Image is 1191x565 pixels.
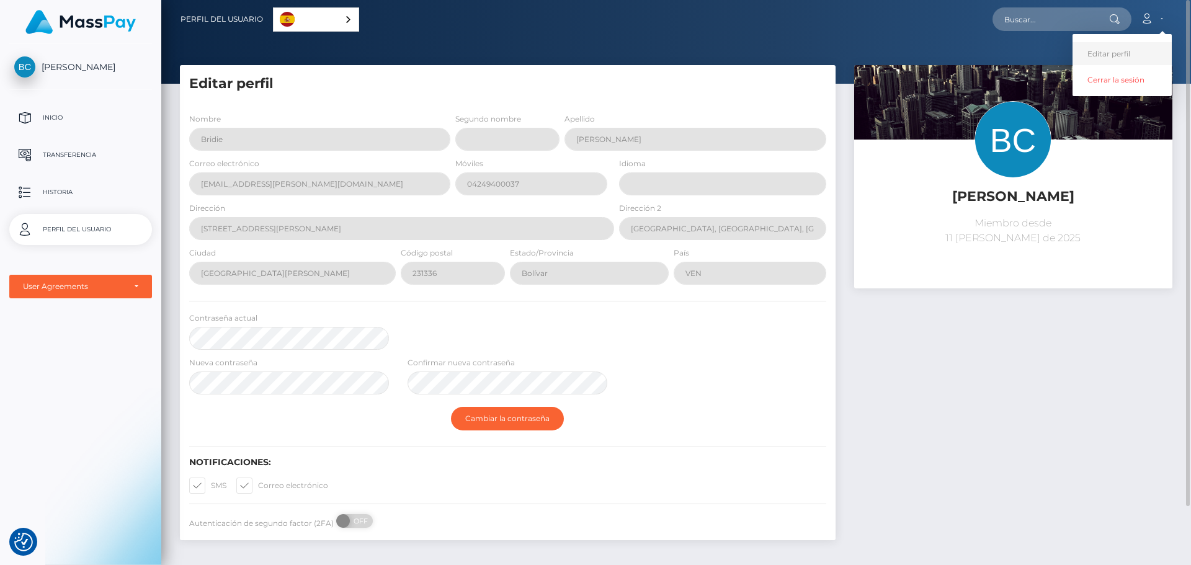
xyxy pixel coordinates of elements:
a: Editar perfil [1073,42,1172,65]
a: Español [274,8,359,31]
p: Transferencia [14,146,147,164]
label: Móviles [455,158,483,169]
div: Language [273,7,359,32]
img: ... [854,65,1172,277]
a: Historia [9,177,152,208]
label: Confirmar nueva contraseña [408,357,515,368]
label: Contraseña actual [189,313,257,324]
label: Correo electrónico [236,478,328,494]
span: OFF [343,514,374,528]
a: Cerrar la sesión [1073,68,1172,91]
label: Dirección [189,203,225,214]
label: Idioma [619,158,646,169]
label: País [674,247,689,259]
label: SMS [189,478,226,494]
a: Perfil del usuario [181,6,263,32]
p: Inicio [14,109,147,127]
label: Dirección 2 [619,203,661,214]
label: Apellido [564,113,595,125]
input: Buscar... [993,7,1109,31]
h6: Notificaciones: [189,457,826,468]
a: Perfil del usuario [9,214,152,245]
span: [PERSON_NAME] [9,61,152,73]
label: Nueva contraseña [189,357,257,368]
img: MassPay [25,10,136,34]
label: Autenticación de segundo factor (2FA) [189,518,334,529]
button: User Agreements [9,275,152,298]
div: User Agreements [23,282,125,291]
button: Cambiar la contraseña [451,407,564,430]
label: Estado/Provincia [510,247,574,259]
p: Perfil del usuario [14,220,147,239]
label: Ciudad [189,247,216,259]
button: Consent Preferences [14,533,33,551]
p: Historia [14,183,147,202]
label: Segundo nombre [455,113,521,125]
img: Revisit consent button [14,533,33,551]
a: Inicio [9,102,152,133]
aside: Language selected: Español [273,7,359,32]
h5: Editar perfil [189,74,826,94]
label: Nombre [189,113,221,125]
label: Código postal [401,247,453,259]
a: Transferencia [9,140,152,171]
h5: [PERSON_NAME] [863,187,1163,207]
label: Correo electrónico [189,158,259,169]
p: Miembro desde 11 [PERSON_NAME] de 2025 [863,216,1163,246]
